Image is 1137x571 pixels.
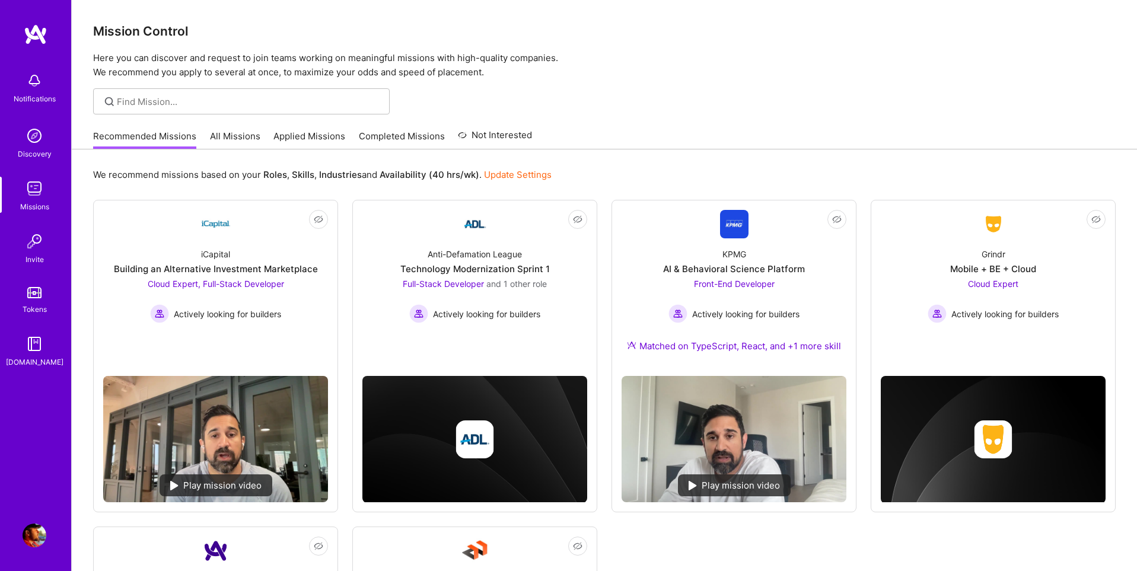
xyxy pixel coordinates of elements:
[1091,215,1101,224] i: icon EyeClosed
[23,124,46,148] img: discovery
[689,481,697,490] img: play
[668,304,687,323] img: Actively looking for builders
[210,130,260,149] a: All Missions
[263,169,287,180] b: Roles
[627,340,636,350] img: Ateam Purple Icon
[951,308,1059,320] span: Actively looking for builders
[694,279,775,289] span: Front-End Developer
[359,130,445,149] a: Completed Missions
[20,200,49,213] div: Missions
[114,263,318,275] div: Building an Alternative Investment Marketplace
[314,215,323,224] i: icon EyeClosed
[461,537,489,565] img: Company Logo
[314,541,323,551] i: icon EyeClosed
[622,210,846,366] a: Company LogoKPMGAI & Behavioral Science PlatformFront-End Developer Actively looking for builders...
[380,169,479,180] b: Availability (40 hrs/wk)
[273,130,345,149] a: Applied Missions
[950,263,1036,275] div: Mobile + BE + Cloud
[26,253,44,266] div: Invite
[23,229,46,253] img: Invite
[23,332,46,356] img: guide book
[93,168,552,181] p: We recommend missions based on your , , and .
[160,474,272,496] div: Play mission video
[170,481,179,490] img: play
[362,376,587,503] img: cover
[982,248,1005,260] div: Grindr
[968,279,1018,289] span: Cloud Expert
[292,169,314,180] b: Skills
[148,279,284,289] span: Cloud Expert, Full-Stack Developer
[23,303,47,315] div: Tokens
[202,210,230,238] img: Company Logo
[692,308,800,320] span: Actively looking for builders
[974,420,1012,458] img: Company logo
[174,308,281,320] span: Actively looking for builders
[93,130,196,149] a: Recommended Missions
[23,69,46,92] img: bell
[622,376,846,502] img: No Mission
[881,210,1106,352] a: Company LogoGrindrMobile + BE + CloudCloud Expert Actively looking for buildersActively looking f...
[24,24,47,45] img: logo
[928,304,947,323] img: Actively looking for builders
[23,524,46,547] img: User Avatar
[484,169,552,180] a: Update Settings
[678,474,791,496] div: Play mission video
[201,248,230,260] div: iCapital
[400,263,550,275] div: Technology Modernization Sprint 1
[6,356,63,368] div: [DOMAIN_NAME]
[979,213,1008,235] img: Company Logo
[20,524,49,547] a: User Avatar
[23,177,46,200] img: teamwork
[881,376,1106,503] img: cover
[27,287,42,298] img: tokens
[428,248,522,260] div: Anti-Defamation League
[319,169,362,180] b: Industries
[663,263,805,275] div: AI & Behavioral Science Platform
[456,420,494,458] img: Company logo
[832,215,842,224] i: icon EyeClosed
[486,279,547,289] span: and 1 other role
[573,215,582,224] i: icon EyeClosed
[627,340,841,352] div: Matched on TypeScript, React, and +1 more skill
[458,128,532,149] a: Not Interested
[433,308,540,320] span: Actively looking for builders
[722,248,746,260] div: KPMG
[103,376,328,502] img: No Mission
[409,304,428,323] img: Actively looking for builders
[362,210,587,352] a: Company LogoAnti-Defamation LeagueTechnology Modernization Sprint 1Full-Stack Developer and 1 oth...
[720,210,749,238] img: Company Logo
[93,24,1116,39] h3: Mission Control
[14,92,56,105] div: Notifications
[103,95,116,109] i: icon SearchGrey
[103,210,328,366] a: Company LogoiCapitalBuilding an Alternative Investment MarketplaceCloud Expert, Full-Stack Develo...
[461,210,489,238] img: Company Logo
[150,304,169,323] img: Actively looking for builders
[403,279,484,289] span: Full-Stack Developer
[202,537,230,565] img: Company Logo
[93,51,1116,79] p: Here you can discover and request to join teams working on meaningful missions with high-quality ...
[117,95,381,108] input: Find Mission...
[18,148,52,160] div: Discovery
[573,541,582,551] i: icon EyeClosed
